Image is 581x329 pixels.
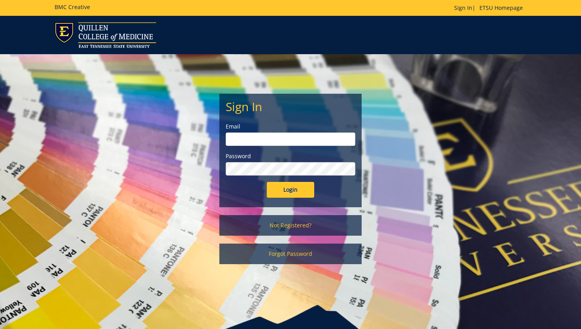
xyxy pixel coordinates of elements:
label: Password [226,152,355,160]
h5: BMC Creative [55,4,90,10]
a: Sign In [454,4,472,11]
input: Login [267,182,314,198]
a: Forgot Password [219,244,362,264]
h2: Sign In [226,100,355,113]
a: ETSU Homepage [475,4,527,11]
a: Not Registered? [219,215,362,236]
label: Email [226,123,355,130]
p: | [454,4,527,12]
img: ETSU logo [55,22,156,48]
